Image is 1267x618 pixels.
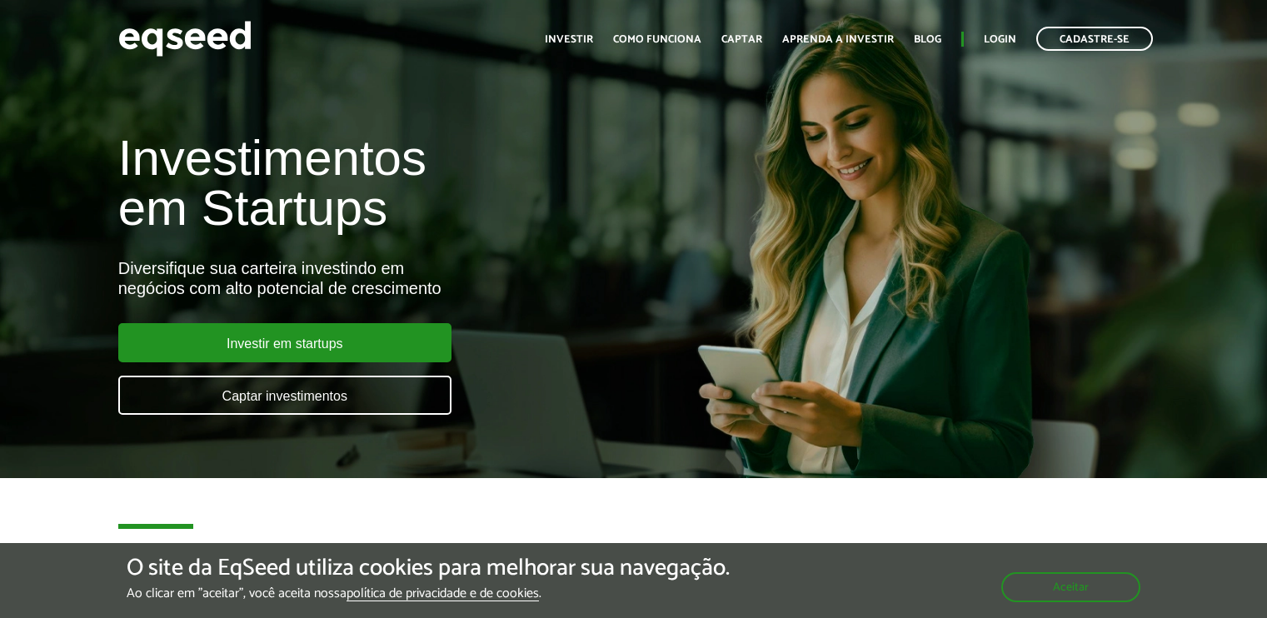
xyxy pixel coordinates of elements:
[127,556,730,581] h5: O site da EqSeed utiliza cookies para melhorar sua navegação.
[118,323,451,362] a: Investir em startups
[118,133,727,233] h1: Investimentos em Startups
[1036,27,1153,51] a: Cadastre-se
[118,258,727,298] div: Diversifique sua carteira investindo em negócios com alto potencial de crescimento
[1001,572,1140,602] button: Aceitar
[347,587,539,601] a: política de privacidade e de cookies
[782,34,894,45] a: Aprenda a investir
[914,34,941,45] a: Blog
[721,34,762,45] a: Captar
[118,17,252,61] img: EqSeed
[545,34,593,45] a: Investir
[118,376,451,415] a: Captar investimentos
[984,34,1016,45] a: Login
[613,34,701,45] a: Como funciona
[127,586,730,601] p: Ao clicar em "aceitar", você aceita nossa .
